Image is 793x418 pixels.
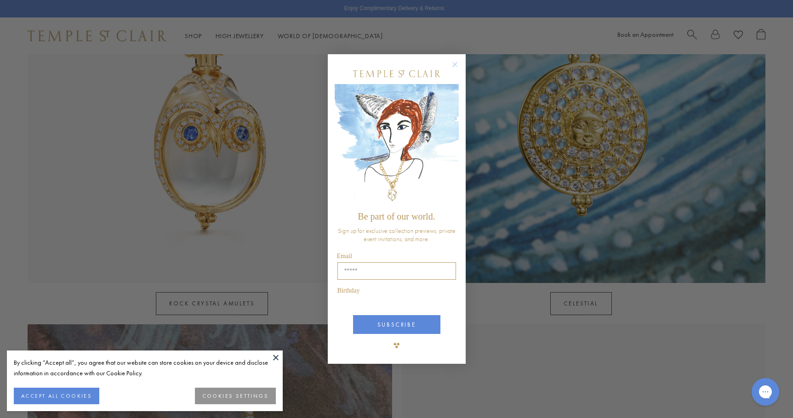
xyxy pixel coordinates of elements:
div: By clicking “Accept all”, you agree that our website can store cookies on your device and disclos... [14,357,276,378]
img: Temple St. Clair [353,70,440,77]
span: Sign up for exclusive collection previews, private event invitations, and more. [338,226,456,243]
button: SUBSCRIBE [353,315,440,334]
button: ACCEPT ALL COOKIES [14,388,99,404]
button: Close dialog [454,63,465,75]
input: Email [337,262,456,280]
span: Birthday [337,287,360,294]
span: Be part of our world. [358,211,435,221]
iframe: Gorgias live chat messenger [747,375,784,409]
span: Email [337,253,352,260]
button: COOKIES SETTINGS [195,388,276,404]
img: TSC [388,336,406,355]
img: c4a9eb12-d91a-4d4a-8ee0-386386f4f338.jpeg [335,84,459,207]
